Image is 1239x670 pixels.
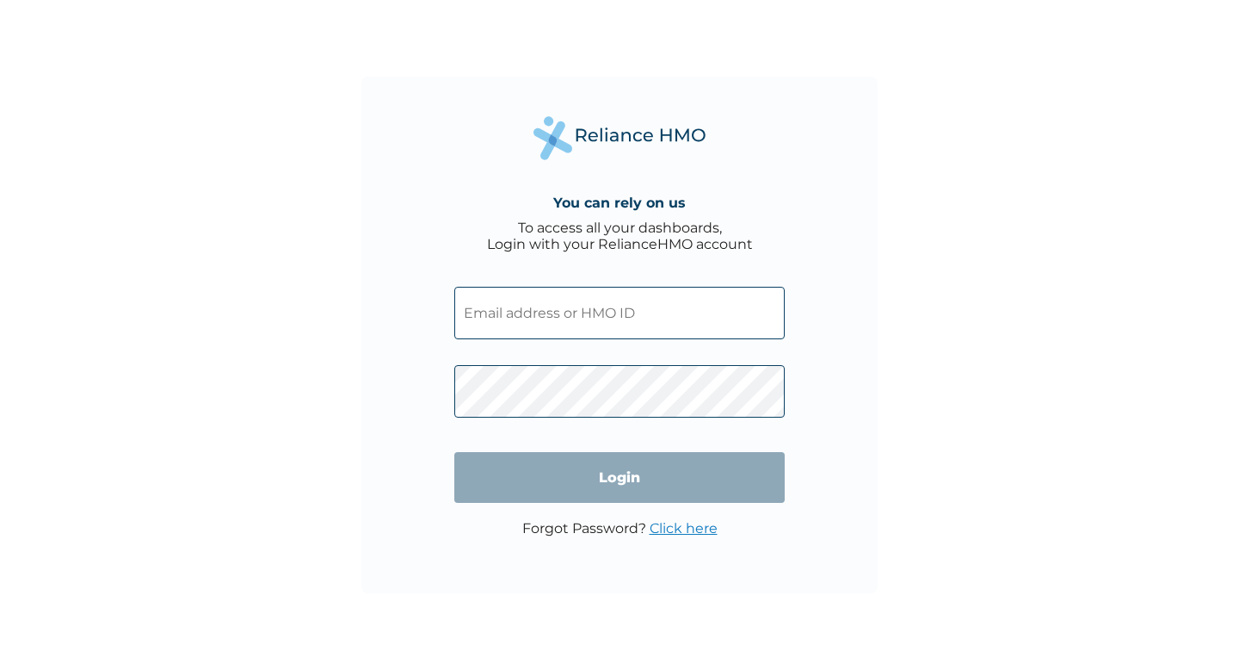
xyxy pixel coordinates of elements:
div: To access all your dashboards, Login with your RelianceHMO account [487,220,753,252]
img: Reliance Health's Logo [533,116,706,160]
p: Forgot Password? [522,520,718,537]
input: Login [454,452,785,503]
h4: You can rely on us [553,195,686,211]
input: Email address or HMO ID [454,287,785,339]
a: Click here [650,520,718,537]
